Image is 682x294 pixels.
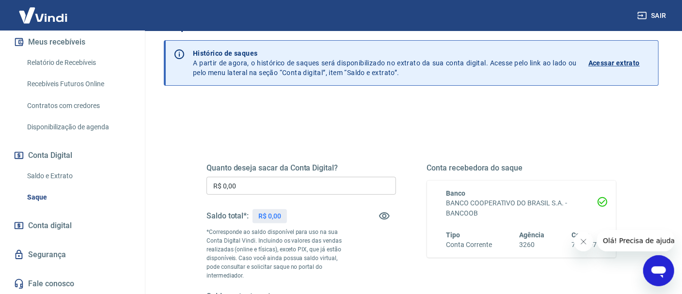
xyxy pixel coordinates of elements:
[12,215,133,236] a: Conta digital
[193,48,577,58] p: Histórico de saques
[23,96,133,116] a: Contratos com credores
[23,117,133,137] a: Disponibilização de agenda
[206,211,249,221] h5: Saldo total*:
[12,145,133,166] button: Conta Digital
[12,0,75,30] img: Vindi
[588,58,640,68] p: Acessar extrato
[519,231,544,239] span: Agência
[597,230,674,251] iframe: Mensagem da empresa
[519,240,544,250] h6: 3260
[446,189,466,197] span: Banco
[427,163,617,173] h5: Conta recebedora do saque
[571,231,590,239] span: Conta
[206,228,349,280] p: *Corresponde ao saldo disponível para uso na sua Conta Digital Vindi. Incluindo os valores das ve...
[446,198,597,218] h6: BANCO COOPERATIVO DO BRASIL S.A. - BANCOOB
[12,31,133,53] button: Meus recebíveis
[193,48,577,77] p: A partir de agora, o histórico de saques será disponibilizado no extrato da sua conta digital. Ac...
[23,166,133,186] a: Saldo e Extrato
[446,231,460,239] span: Tipo
[588,48,650,77] a: Acessar extrato
[258,211,281,221] p: R$ 0,00
[23,53,133,73] a: Relatório de Recebíveis
[206,163,396,173] h5: Quanto deseja sacar da Conta Digital?
[643,255,674,286] iframe: Botão para abrir a janela de mensagens
[23,187,133,207] a: Saque
[635,7,670,25] button: Sair
[574,232,593,251] iframe: Fechar mensagem
[28,219,72,232] span: Conta digital
[571,240,597,250] h6: 79722-7
[446,240,492,250] h6: Conta Corrente
[23,74,133,94] a: Recebíveis Futuros Online
[12,244,133,265] a: Segurança
[6,7,81,15] span: Olá! Precisa de ajuda?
